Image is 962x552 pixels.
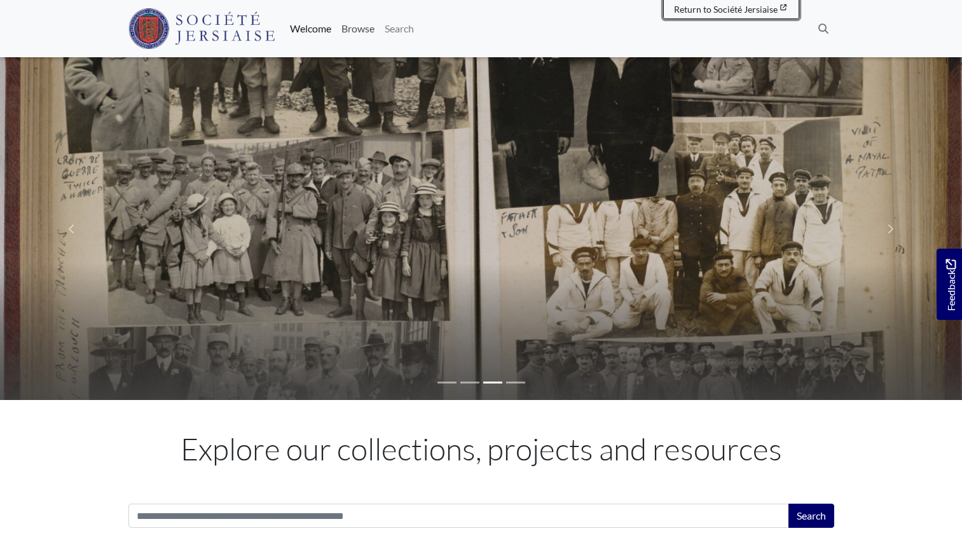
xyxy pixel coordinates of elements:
a: Search [380,16,419,41]
a: Welcome [285,16,336,41]
span: Return to Société Jersiaise [674,4,778,15]
a: Société Jersiaise logo [128,5,275,52]
a: Browse [336,16,380,41]
h1: Explore our collections, projects and resources [128,431,834,467]
button: Search [788,504,834,528]
input: Search this collection... [128,504,789,528]
img: Société Jersiaise [128,8,275,49]
a: Move to next slideshow image [818,57,962,400]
